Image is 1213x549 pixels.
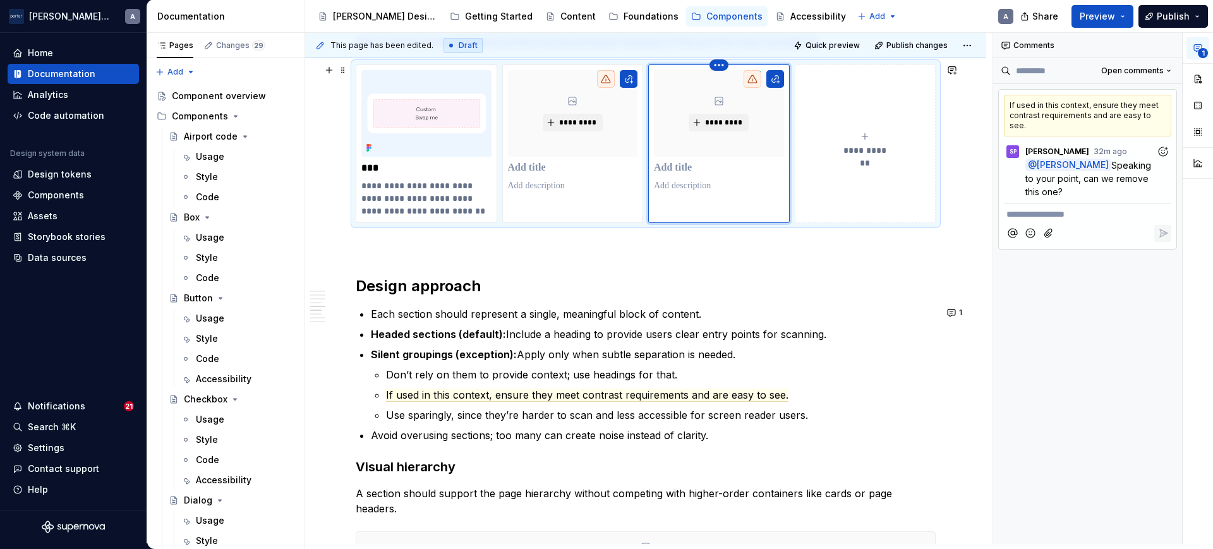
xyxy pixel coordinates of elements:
[167,67,183,77] span: Add
[8,106,139,126] a: Code automation
[176,248,299,268] a: Style
[184,130,238,143] div: Airport code
[993,33,1182,58] div: Comments
[28,68,95,80] div: Documentation
[386,409,808,421] commenthighlight: Use sparingly, since they’re harder to scan and less accessible for screen reader users.
[196,433,218,446] div: Style
[1101,66,1164,76] span: Open comments
[28,168,92,181] div: Design tokens
[10,148,85,159] div: Design system data
[184,494,212,507] div: Dialog
[28,462,99,475] div: Contact support
[28,442,64,454] div: Settings
[28,109,104,122] div: Code automation
[8,206,139,226] a: Assets
[356,276,936,296] h2: Design approach
[8,185,139,205] a: Components
[196,373,251,385] div: Accessibility
[540,6,601,27] a: Content
[356,458,936,476] h3: Visual hierarchy
[176,308,299,329] a: Usage
[157,10,299,23] div: Documentation
[164,490,299,510] a: Dialog
[1014,5,1066,28] button: Share
[8,417,139,437] button: Search ⌘K
[1025,159,1111,171] span: @
[176,167,299,187] a: Style
[196,353,219,365] div: Code
[172,110,228,123] div: Components
[157,40,193,51] div: Pages
[8,480,139,500] button: Help
[603,6,684,27] a: Foundations
[1095,62,1177,80] button: Open comments
[124,401,134,411] span: 21
[1004,95,1171,136] div: If used in this context, ensure they meet contrast requirements and are easy to see.
[356,486,936,516] p: A section should support the page hierarchy without competing with higher-order containers like c...
[196,454,219,466] div: Code
[886,40,948,51] span: Publish changes
[152,86,299,106] a: Component overview
[176,450,299,470] a: Code
[176,329,299,349] a: Style
[371,306,936,322] p: Each section should represent a single, meaningful block of content.
[28,231,106,243] div: Storybook stories
[624,10,679,23] div: Foundations
[959,308,962,318] span: 1
[196,150,224,163] div: Usage
[8,459,139,479] button: Contact support
[176,510,299,531] a: Usage
[184,393,227,406] div: Checkbox
[196,534,218,547] div: Style
[806,40,860,51] span: Quick preview
[184,292,213,305] div: Button
[8,396,139,416] button: Notifications21
[152,63,199,81] button: Add
[1032,10,1058,23] span: Share
[8,85,139,105] a: Analytics
[196,171,218,183] div: Style
[1154,225,1171,242] button: Reply
[854,8,901,25] button: Add
[371,348,517,361] strong: Silent groupings (exception):
[770,6,851,27] a: Accessibility
[871,37,953,54] button: Publish changes
[216,40,265,51] div: Changes
[176,470,299,490] a: Accessibility
[196,251,218,264] div: Style
[28,189,84,202] div: Components
[29,10,110,23] div: [PERSON_NAME] Airlines
[176,268,299,288] a: Code
[28,251,87,264] div: Data sources
[1025,160,1154,197] span: Speaking to your point, can we remove this one?
[28,421,76,433] div: Search ⌘K
[196,332,218,345] div: Style
[176,227,299,248] a: Usage
[371,327,936,342] p: Include a heading to provide users clear entry points for scanning.
[3,3,144,30] button: [PERSON_NAME] AirlinesA
[196,514,224,527] div: Usage
[465,10,533,23] div: Getting Started
[445,6,538,27] a: Getting Started
[176,349,299,369] a: Code
[1071,5,1133,28] button: Preview
[28,483,48,496] div: Help
[1198,48,1208,58] span: 1
[943,304,968,322] button: 1
[172,90,266,102] div: Component overview
[164,288,299,308] a: Button
[313,4,851,29] div: Page tree
[1154,143,1171,160] button: Add reaction
[1041,225,1058,242] button: Attach files
[790,37,866,54] button: Quick preview
[164,207,299,227] a: Box
[686,6,768,27] a: Components
[8,227,139,247] a: Storybook stories
[1004,203,1171,221] div: Composer editor
[28,400,85,413] div: Notifications
[386,368,677,381] commenthighlight: Don’t rely on them to provide context; use headings for that.
[1025,147,1089,157] span: [PERSON_NAME]
[333,10,437,23] div: [PERSON_NAME] Design
[42,521,105,533] svg: Supernova Logo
